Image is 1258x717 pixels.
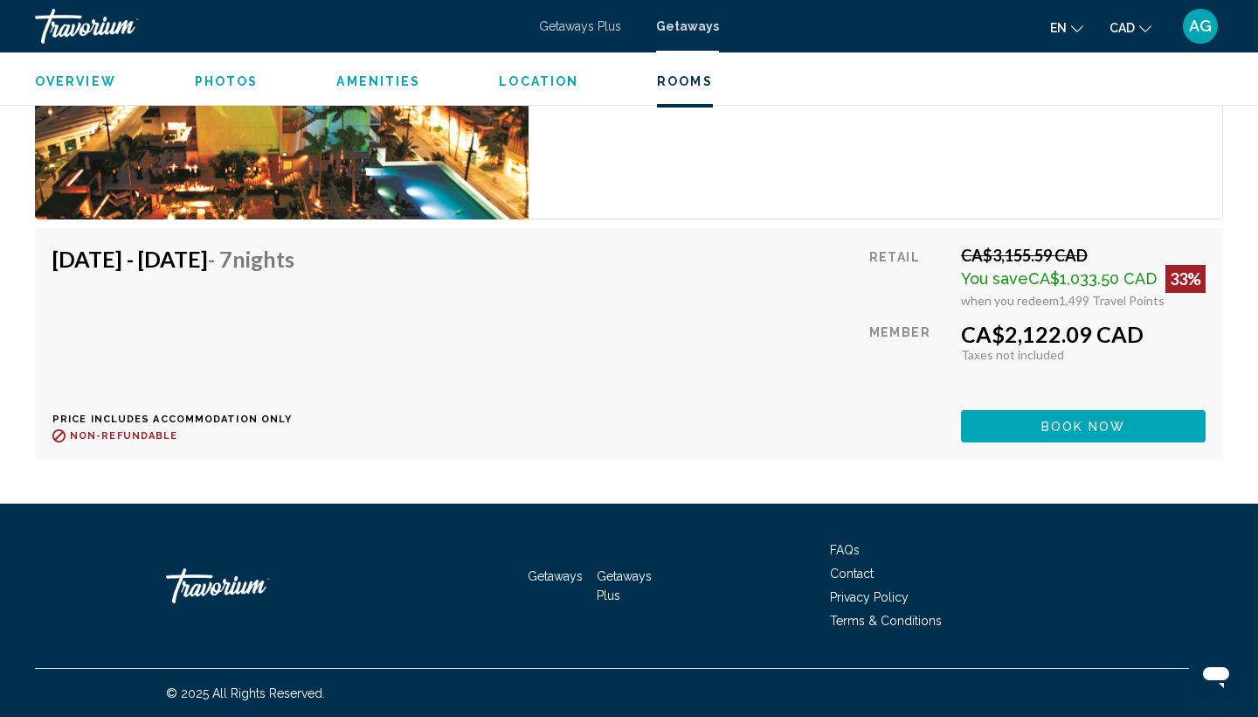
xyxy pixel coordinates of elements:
a: Getaways [528,569,583,583]
a: Terms & Conditions [830,614,942,628]
span: Location [499,74,578,88]
button: Overview [35,73,116,89]
span: Photos [195,74,259,88]
button: Rooms [657,73,713,89]
button: Change currency [1109,15,1151,40]
span: en [1050,21,1067,35]
span: © 2025 All Rights Reserved. [166,686,325,700]
span: Nights [232,246,294,272]
a: Getaways Plus [539,19,621,33]
span: Overview [35,74,116,88]
span: - 7 [208,246,294,272]
div: 33% [1165,265,1206,293]
a: Privacy Policy [830,590,909,604]
div: Member [869,321,948,397]
iframe: Button to launch messaging window [1188,647,1244,703]
a: Travorium [35,9,522,44]
a: Contact [830,567,874,581]
button: Book now [961,410,1206,442]
span: Taxes not included [961,347,1064,362]
a: FAQs [830,543,860,557]
p: Price includes accommodation only [52,414,308,425]
span: Amenities [336,74,420,88]
a: Getaways Plus [597,569,652,602]
span: 1,499 Travel Points [1059,293,1165,308]
button: Photos [195,73,259,89]
span: when you redeem [961,293,1059,308]
a: Getaways [656,19,719,33]
div: CA$2,122.09 CAD [961,321,1206,347]
span: AG [1189,17,1212,35]
span: Rooms [657,74,713,88]
div: CA$3,155.59 CAD [961,246,1206,265]
span: Non-refundable [70,430,177,442]
span: Book now [1041,420,1126,434]
span: CA$1,033.50 CAD [1028,269,1157,288]
button: Change language [1050,15,1083,40]
button: User Menu [1178,8,1223,45]
h4: [DATE] - [DATE] [52,246,294,272]
span: CAD [1109,21,1135,35]
button: Amenities [336,73,420,89]
div: Retail [869,246,948,308]
button: Location [499,73,578,89]
span: You save [961,269,1028,288]
a: Travorium [166,560,341,612]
